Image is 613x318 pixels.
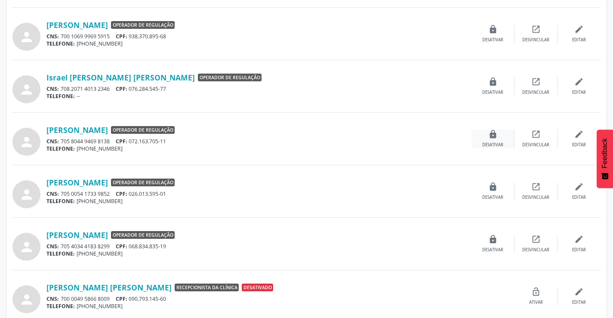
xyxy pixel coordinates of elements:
div: Desvincular [522,90,549,96]
i: person [19,239,34,255]
div: [PHONE_NUMBER] [46,303,514,310]
div: [PHONE_NUMBER] [46,40,471,47]
div: Editar [572,37,586,43]
div: [PHONE_NUMBER] [46,250,471,257]
i: edit [574,77,584,86]
span: CNS: [46,190,59,198]
span: Recepcionista da clínica [175,284,239,291]
i: edit [574,182,584,191]
i: person [19,187,34,202]
i: open_in_new [531,25,541,34]
i: person [19,134,34,150]
div: Desativar [482,195,503,201]
div: Desvincular [522,195,549,201]
span: CPF: [116,243,127,250]
div: Desvincular [522,142,549,148]
i: person [19,82,34,97]
div: Desvincular [522,37,549,43]
i: person [19,29,34,45]
span: Operador de regulação [111,21,175,29]
span: CNS: [46,138,59,145]
div: Editar [572,142,586,148]
i: open_in_new [531,77,541,86]
div: Editar [572,90,586,96]
div: Desvincular [522,247,549,253]
span: CPF: [116,33,127,40]
div: 708 2071 4013 2346 076.284.545-77 [46,85,471,93]
span: TELEFONE: [46,145,75,152]
div: 700 0049 5866 8009 090.793.145-60 [46,295,514,303]
div: Desativar [482,247,503,253]
i: edit [574,130,584,139]
span: TELEFONE: [46,40,75,47]
span: Operador de regulação [111,126,175,134]
div: 700 1069 9969 5915 938.370.895-68 [46,33,471,40]
div: Desativar [482,142,503,148]
div: 705 4034 4183 8299 068.834.835-19 [46,243,471,250]
a: [PERSON_NAME] [46,178,108,187]
span: TELEFONE: [46,198,75,205]
i: person [19,292,34,307]
span: TELEFONE: [46,303,75,310]
i: lock [488,77,498,86]
a: [PERSON_NAME] [46,125,108,135]
button: Feedback - Mostrar pesquisa [597,130,613,188]
i: lock [488,235,498,244]
span: CNS: [46,33,59,40]
i: open_in_new [531,235,541,244]
i: edit [574,235,584,244]
span: Operador de regulação [198,74,262,81]
i: open_in_new [531,130,541,139]
div: Ativar [529,299,543,306]
span: CPF: [116,190,127,198]
span: CPF: [116,295,127,303]
a: [PERSON_NAME] [46,230,108,240]
span: CNS: [46,243,59,250]
div: Editar [572,299,586,306]
i: open_in_new [531,182,541,191]
div: 705 8044 9469 8138 072.163.705-11 [46,138,471,145]
a: [PERSON_NAME] [PERSON_NAME] [46,283,172,292]
i: lock [488,182,498,191]
i: edit [574,25,584,34]
div: Desativar [482,90,503,96]
i: lock_open [531,287,541,296]
span: TELEFONE: [46,93,75,100]
div: Desativar [482,37,503,43]
a: Israel [PERSON_NAME] [PERSON_NAME] [46,73,195,82]
div: Editar [572,195,586,201]
span: CNS: [46,85,59,93]
span: CPF: [116,85,127,93]
div: Editar [572,247,586,253]
i: lock [488,25,498,34]
div: [PHONE_NUMBER] [46,198,471,205]
i: edit [574,287,584,296]
span: CPF: [116,138,127,145]
span: Operador de regulação [111,179,175,186]
div: 705 0054 1733 9852 026.013.595-01 [46,190,471,198]
a: [PERSON_NAME] [46,20,108,30]
span: Operador de regulação [111,231,175,239]
span: TELEFONE: [46,250,75,257]
span: Desativado [242,284,273,291]
span: CNS: [46,295,59,303]
i: lock [488,130,498,139]
div: [PHONE_NUMBER] [46,145,471,152]
span: Feedback [601,138,609,168]
div: -- [46,93,471,100]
